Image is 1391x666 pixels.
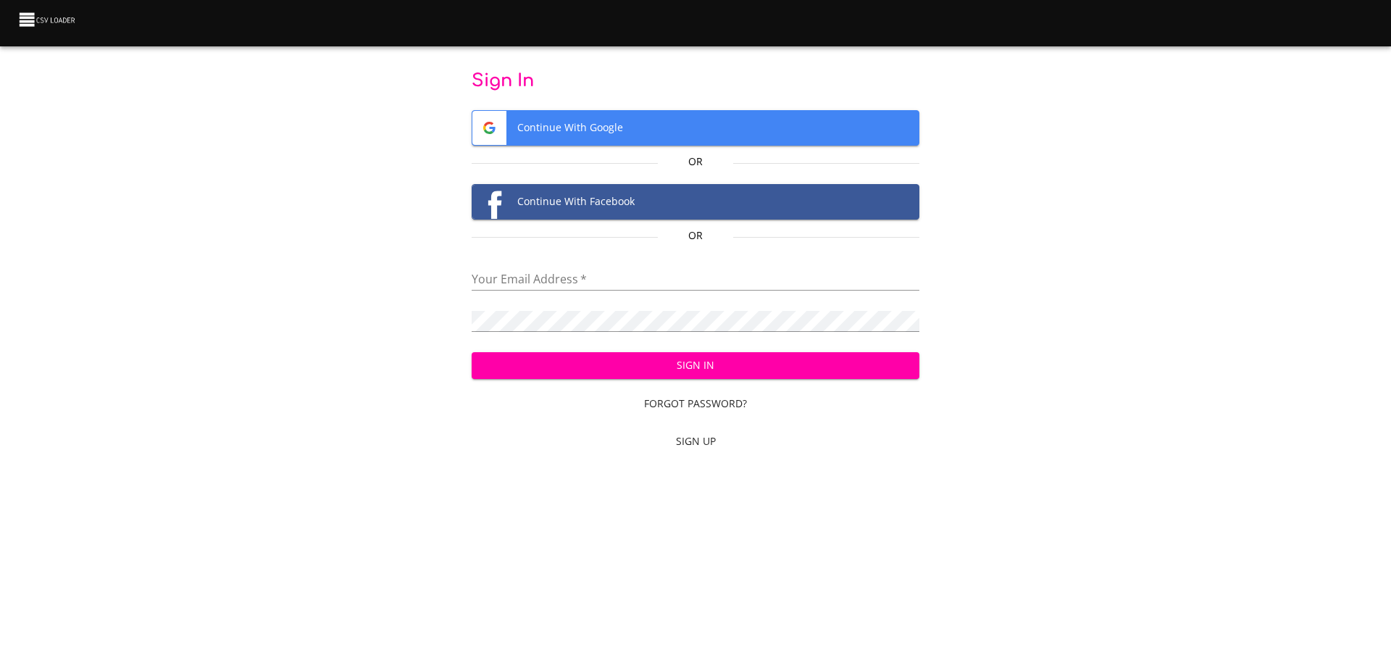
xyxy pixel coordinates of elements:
span: Sign Up [477,433,914,451]
img: CSV Loader [17,9,78,30]
button: Facebook logoContinue With Facebook [472,184,920,220]
span: Forgot Password? [477,395,914,413]
p: Or [658,228,732,243]
p: Or [658,154,732,169]
a: Forgot Password? [472,391,920,417]
span: Continue With Google [472,111,919,145]
span: Continue With Facebook [472,185,919,219]
button: Google logoContinue With Google [472,110,920,146]
span: Sign In [483,357,908,375]
img: Google logo [472,111,506,145]
img: Facebook logo [472,185,506,219]
a: Sign Up [472,428,920,455]
p: Sign In [472,70,920,93]
button: Sign In [472,352,920,379]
